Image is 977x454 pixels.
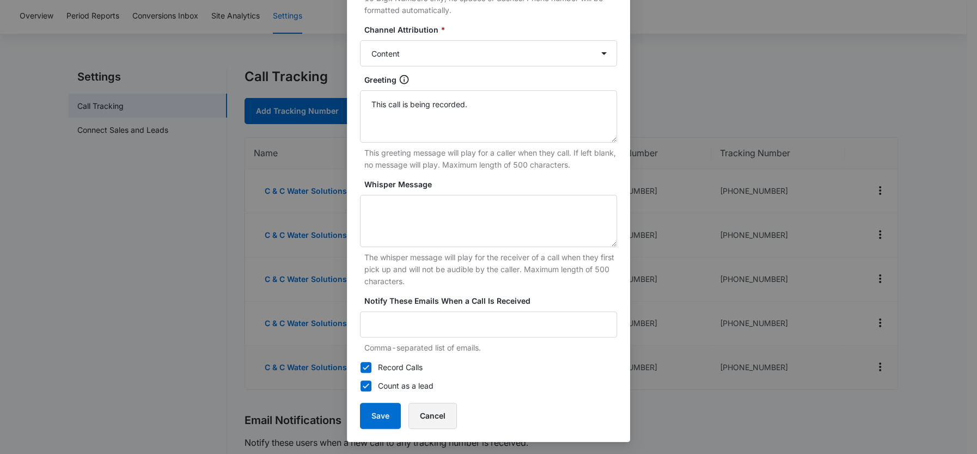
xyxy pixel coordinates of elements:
label: Channel Attribution [364,24,621,36]
label: Notify These Emails When a Call Is Received [364,295,621,307]
p: Comma-separated list of emails. [364,342,617,354]
label: Whisper Message [364,179,621,191]
button: Cancel [408,403,457,429]
textarea: This call is being recorded. [360,90,617,143]
label: Count as a lead [360,380,617,392]
label: Record Calls [360,361,617,373]
p: This greeting message will play for a caller when they call. If left blank, no message will play.... [364,147,617,171]
p: Greeting [364,74,396,86]
button: Save [360,403,401,429]
p: The whisper message will play for the receiver of a call when they first pick up and will not be ... [364,251,617,287]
